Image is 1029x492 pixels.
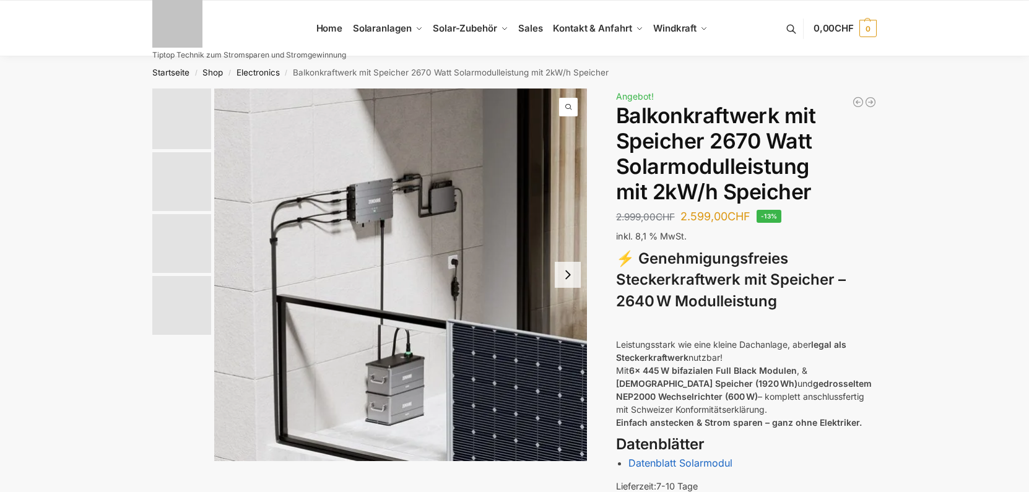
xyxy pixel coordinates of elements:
span: / [189,68,202,78]
span: Lieferzeit: [616,481,698,491]
a: Solar-Zubehör [428,1,513,56]
a: Electronics [237,67,280,77]
h3: Datenblätter [616,434,877,455]
span: inkl. 8,1 % MwSt. [616,231,687,241]
a: Shop [202,67,223,77]
a: Windkraft [648,1,713,56]
span: 0,00 [814,22,854,34]
img: Anschlusskabel_MC4 [152,214,211,273]
span: CHF [727,210,750,223]
a: Startseite [152,67,189,77]
a: 890/600 Watt Solarkraftwerk + 2,7 KW Batteriespeicher Genehmigungsfrei [852,96,864,108]
strong: 6x 445 W bifazialen Full Black Modulen [629,365,797,376]
span: / [280,68,293,78]
span: Solar-Zubehör [433,22,497,34]
span: 7-10 Tage [656,481,698,491]
p: Leistungsstark wie eine kleine Dachanlage, aber nutzbar! Mit , & und – komplett anschlussfertig m... [616,338,877,429]
bdi: 2.999,00 [616,211,675,223]
span: Angebot! [616,91,654,101]
span: / [223,68,236,78]
span: -13% [757,210,782,223]
a: Solaranlagen [347,1,427,56]
img: Zendure-solar-flow-Batteriespeicher für Balkonkraftwerke [214,88,587,461]
strong: [DEMOGRAPHIC_DATA] Speicher (1920 Wh) [616,378,797,389]
h3: ⚡ Genehmigungsfreies Steckerkraftwerk mit Speicher – 2640 W Modulleistung [616,248,877,313]
a: Kontakt & Anfahrt [548,1,648,56]
bdi: 2.599,00 [680,210,750,223]
strong: Einfach anstecken & Strom sparen – ganz ohne Elektriker. [616,417,862,428]
h1: Balkonkraftwerk mit Speicher 2670 Watt Solarmodulleistung mit 2kW/h Speicher [616,103,877,204]
img: Zendure-solar-flow-Batteriespeicher für Balkonkraftwerke [152,88,211,149]
img: Anschlusskabel-3meter_schweizer-stecker [152,276,211,335]
span: Kontakt & Anfahrt [553,22,632,34]
p: Tiptop Technik zum Stromsparen und Stromgewinnung [152,51,346,59]
nav: Breadcrumb [131,56,899,88]
span: CHF [835,22,854,34]
a: 0,00CHF 0 [814,10,877,47]
button: Next slide [555,262,581,288]
a: Znedure solar flow Batteriespeicher fuer BalkonkraftwerkeZnedure solar flow Batteriespeicher fuer... [214,88,587,461]
a: Sales [513,1,548,56]
a: Datenblatt Solarmodul [628,457,732,469]
span: 0 [859,20,877,37]
span: Solaranlagen [353,22,412,34]
span: Windkraft [653,22,697,34]
a: Balkonkraftwerk 890 Watt Solarmodulleistung mit 2kW/h Zendure Speicher [864,96,877,108]
img: 6 Module bificiaL [152,152,211,211]
span: CHF [656,211,675,223]
span: Sales [518,22,543,34]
